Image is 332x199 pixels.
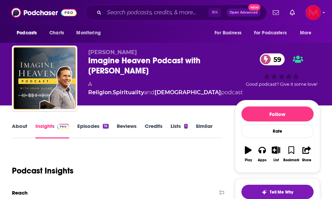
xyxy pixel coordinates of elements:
button: Show profile menu [306,5,321,20]
span: , [112,89,113,96]
button: Apps [255,142,269,166]
span: Good podcast? Give it some love! [246,82,317,87]
div: List [273,158,279,162]
span: For Podcasters [254,28,287,38]
div: A podcast [88,80,243,97]
button: tell me why sparkleTell Me Why [241,185,314,199]
button: open menu [210,27,250,39]
span: ⌘ K [208,8,221,17]
img: tell me why sparkle [262,189,267,195]
a: Credits [145,123,162,138]
button: Share [300,142,314,166]
span: New [248,4,260,11]
img: Podchaser - Follow, Share and Rate Podcasts [11,6,77,19]
a: 59 [260,53,285,65]
div: Share [302,158,311,162]
button: open menu [72,27,109,39]
img: Podchaser Pro [57,124,69,129]
span: Logged in as Pamelamcclure [306,5,321,20]
button: List [269,142,283,166]
button: Open AdvancedNew [226,9,261,17]
div: Play [245,158,252,162]
button: Follow [241,106,314,121]
div: 59Good podcast? Give it some love! [243,49,320,91]
div: Search podcasts, credits, & more... [85,5,267,20]
div: 1 [184,124,188,129]
a: InsightsPodchaser Pro [35,123,69,138]
span: [PERSON_NAME] [88,49,137,55]
span: 59 [267,53,285,65]
a: Episodes16 [77,123,108,138]
span: and [144,89,155,96]
div: Bookmark [283,158,299,162]
a: Show notifications dropdown [270,7,282,18]
span: For Business [215,28,241,38]
a: [DEMOGRAPHIC_DATA] [155,89,221,96]
img: Imagine Heaven Podcast with John Burke [13,47,76,110]
a: Lists1 [171,123,188,138]
a: Similar [196,123,212,138]
a: Charts [45,27,68,39]
span: Podcasts [17,28,37,38]
div: Apps [258,158,267,162]
input: Search podcasts, credits, & more... [104,7,208,18]
a: Religion [88,89,112,96]
span: Charts [49,28,64,38]
a: Spirituality [113,89,144,96]
button: Play [241,142,255,166]
img: User Profile [306,5,321,20]
h1: Podcast Insights [12,166,74,176]
span: Open Advanced [230,11,258,14]
button: open menu [250,27,297,39]
span: Tell Me Why [270,189,293,195]
h2: Reach [12,189,28,196]
span: More [300,28,312,38]
span: Monitoring [76,28,100,38]
button: open menu [295,27,320,39]
button: Bookmark [283,142,300,166]
a: About [12,123,27,138]
a: Show notifications dropdown [287,7,298,18]
div: Rate [241,124,314,138]
button: open menu [12,27,46,39]
div: 16 [103,124,108,129]
a: Reviews [117,123,137,138]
